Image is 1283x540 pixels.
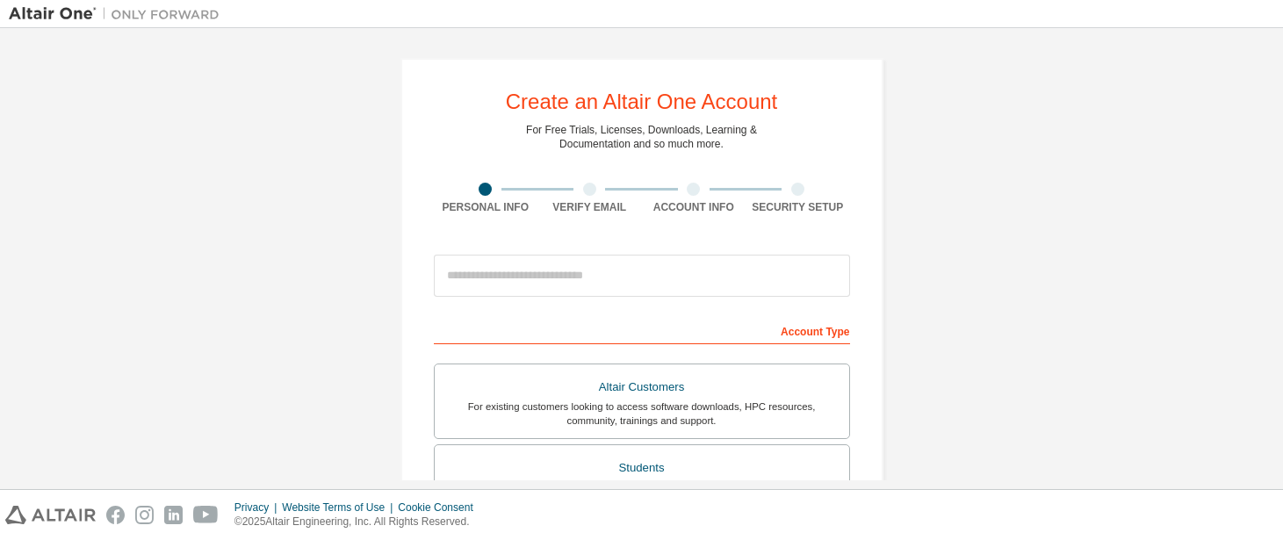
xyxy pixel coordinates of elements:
div: For currently enrolled students looking to access the free Altair Student Edition bundle and all ... [445,480,839,508]
img: Altair One [9,5,228,23]
img: instagram.svg [135,506,154,524]
img: linkedin.svg [164,506,183,524]
img: facebook.svg [106,506,125,524]
div: Create an Altair One Account [506,91,778,112]
div: Website Terms of Use [282,500,398,515]
div: Privacy [234,500,282,515]
div: Students [445,456,839,480]
div: Altair Customers [445,375,839,400]
div: For existing customers looking to access software downloads, HPC resources, community, trainings ... [445,400,839,428]
div: Verify Email [537,200,642,214]
div: Security Setup [746,200,850,214]
div: Account Info [642,200,746,214]
img: altair_logo.svg [5,506,96,524]
div: For Free Trials, Licenses, Downloads, Learning & Documentation and so much more. [526,123,757,151]
div: Account Type [434,316,850,344]
p: © 2025 Altair Engineering, Inc. All Rights Reserved. [234,515,484,529]
img: youtube.svg [193,506,219,524]
div: Cookie Consent [398,500,483,515]
div: Personal Info [434,200,538,214]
